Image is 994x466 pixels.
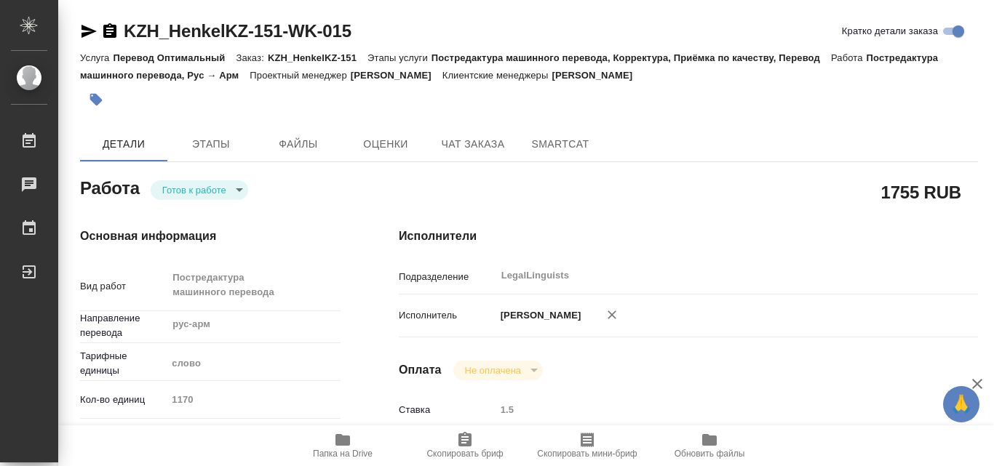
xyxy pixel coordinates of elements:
p: [PERSON_NAME] [496,308,581,323]
p: [PERSON_NAME] [552,70,643,81]
span: Кратко детали заказа [842,24,938,39]
a: KZH_HenkelKZ-151-WK-015 [124,21,351,41]
p: Перевод Оптимальный [113,52,236,63]
input: Пустое поле [496,399,930,420]
button: Скопировать ссылку [101,23,119,40]
p: Направление перевода [80,311,167,340]
span: Детали [89,135,159,153]
span: Скопировать мини-бриф [537,449,637,459]
p: Подразделение [399,270,496,284]
input: Пустое поле [167,389,341,410]
p: KZH_HenkelKZ-151 [268,52,367,63]
button: Удалить исполнителя [596,299,628,331]
button: Не оплачена [461,364,525,377]
p: Проектный менеджер [250,70,350,81]
span: SmartCat [525,135,595,153]
button: 🙏 [943,386,979,422]
button: Папка на Drive [282,425,404,466]
div: Готов к работе [151,180,248,200]
button: Скопировать ссылку для ЯМессенджера [80,23,98,40]
span: Оценки [351,135,421,153]
p: [PERSON_NAME] [351,70,442,81]
button: Готов к работе [158,184,231,196]
p: Ставка [399,403,496,417]
p: Этапы услуги [367,52,432,63]
span: Обновить файлы [675,449,745,459]
h2: 1755 RUB [881,180,961,204]
button: Скопировать мини-бриф [526,425,648,466]
div: слово [167,351,341,376]
h4: Исполнители [399,228,978,245]
p: Тарифные единицы [80,349,167,378]
div: Готов к работе [453,361,543,380]
button: Добавить тэг [80,84,112,116]
span: Скопировать бриф [426,449,503,459]
span: Папка на Drive [313,449,373,459]
p: Постредактура машинного перевода, Корректура, Приёмка по качеству, Перевод [432,52,831,63]
h4: Оплата [399,361,442,379]
button: Обновить файлы [648,425,771,466]
p: Заказ: [236,52,267,63]
span: Файлы [263,135,333,153]
p: Услуга [80,52,113,63]
p: Вид работ [80,279,167,294]
span: Чат заказа [438,135,508,153]
p: Работа [831,52,867,63]
p: Кол-во единиц [80,393,167,407]
p: Клиентские менеджеры [442,70,552,81]
p: Исполнитель [399,308,496,323]
span: Этапы [176,135,246,153]
h4: Основная информация [80,228,341,245]
button: Скопировать бриф [404,425,526,466]
span: 🙏 [949,389,974,419]
h2: Работа [80,174,140,200]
